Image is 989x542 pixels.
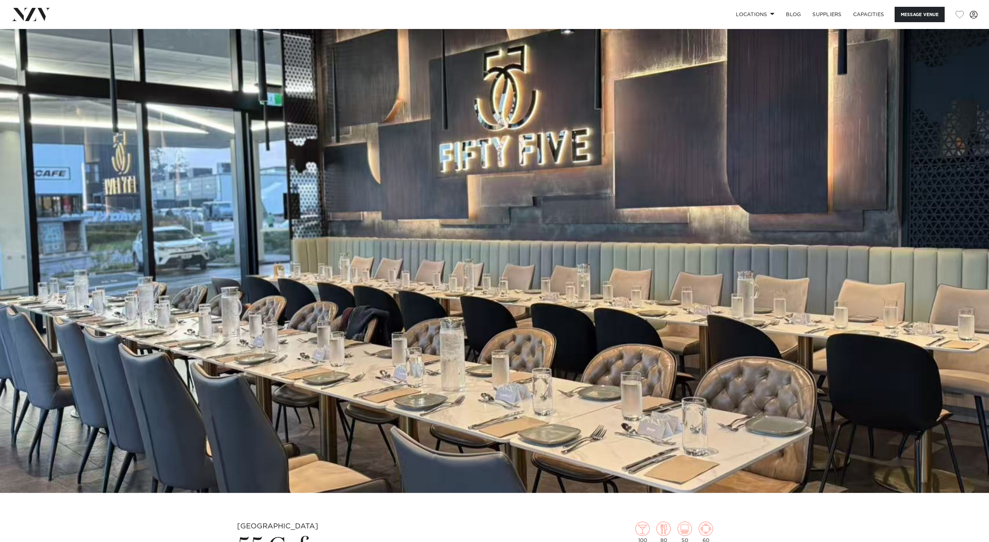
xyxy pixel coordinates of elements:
a: BLOG [780,7,807,22]
a: Locations [730,7,780,22]
a: Capacities [847,7,890,22]
img: meeting.png [699,522,713,536]
img: theatre.png [678,522,692,536]
small: [GEOGRAPHIC_DATA] [237,523,318,530]
button: Message Venue [895,7,945,22]
img: nzv-logo.png [11,8,50,21]
img: dining.png [656,522,671,536]
img: cocktail.png [635,522,650,536]
a: SUPPLIERS [807,7,847,22]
